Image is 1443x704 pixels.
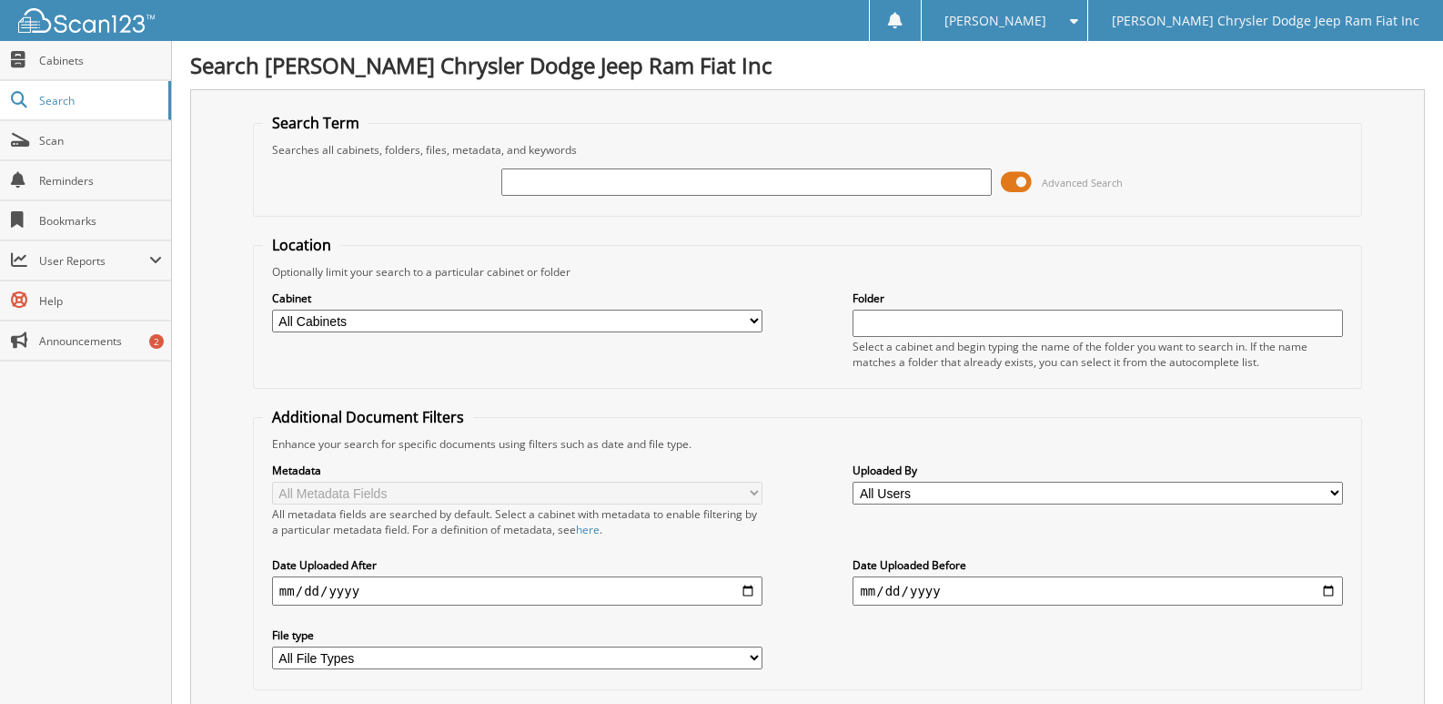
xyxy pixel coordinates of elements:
[149,334,164,349] div: 2
[39,53,162,68] span: Cabinets
[272,291,762,306] label: Cabinet
[18,8,155,33] img: scan123-logo-white.svg
[1042,176,1123,189] span: Advanced Search
[272,627,762,643] label: File type
[853,339,1343,370] div: Select a cabinet and begin typing the name of the folder you want to search in. If the name match...
[853,291,1343,306] label: Folder
[1112,15,1419,26] span: [PERSON_NAME] Chrysler Dodge Jeep Ram Fiat Inc
[263,113,368,133] legend: Search Term
[272,576,762,606] input: start
[190,50,1425,80] h1: Search [PERSON_NAME] Chrysler Dodge Jeep Ram Fiat Inc
[39,133,162,148] span: Scan
[576,522,600,537] a: here
[853,576,1343,606] input: end
[853,557,1343,573] label: Date Uploaded Before
[272,463,762,478] label: Metadata
[39,173,162,189] span: Reminders
[272,506,762,537] div: All metadata fields are searched by default. Select a cabinet with metadata to enable filtering b...
[39,333,162,349] span: Announcements
[39,213,162,229] span: Bookmarks
[39,93,159,108] span: Search
[853,463,1343,478] label: Uploaded By
[944,15,1046,26] span: [PERSON_NAME]
[39,293,162,309] span: Help
[263,436,1352,452] div: Enhance your search for specific documents using filters such as date and file type.
[263,264,1352,280] div: Optionally limit your search to a particular cabinet or folder
[263,235,340,255] legend: Location
[263,142,1352,158] div: Searches all cabinets, folders, files, metadata, and keywords
[39,253,149,269] span: User Reports
[272,557,762,573] label: Date Uploaded After
[263,407,473,427] legend: Additional Document Filters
